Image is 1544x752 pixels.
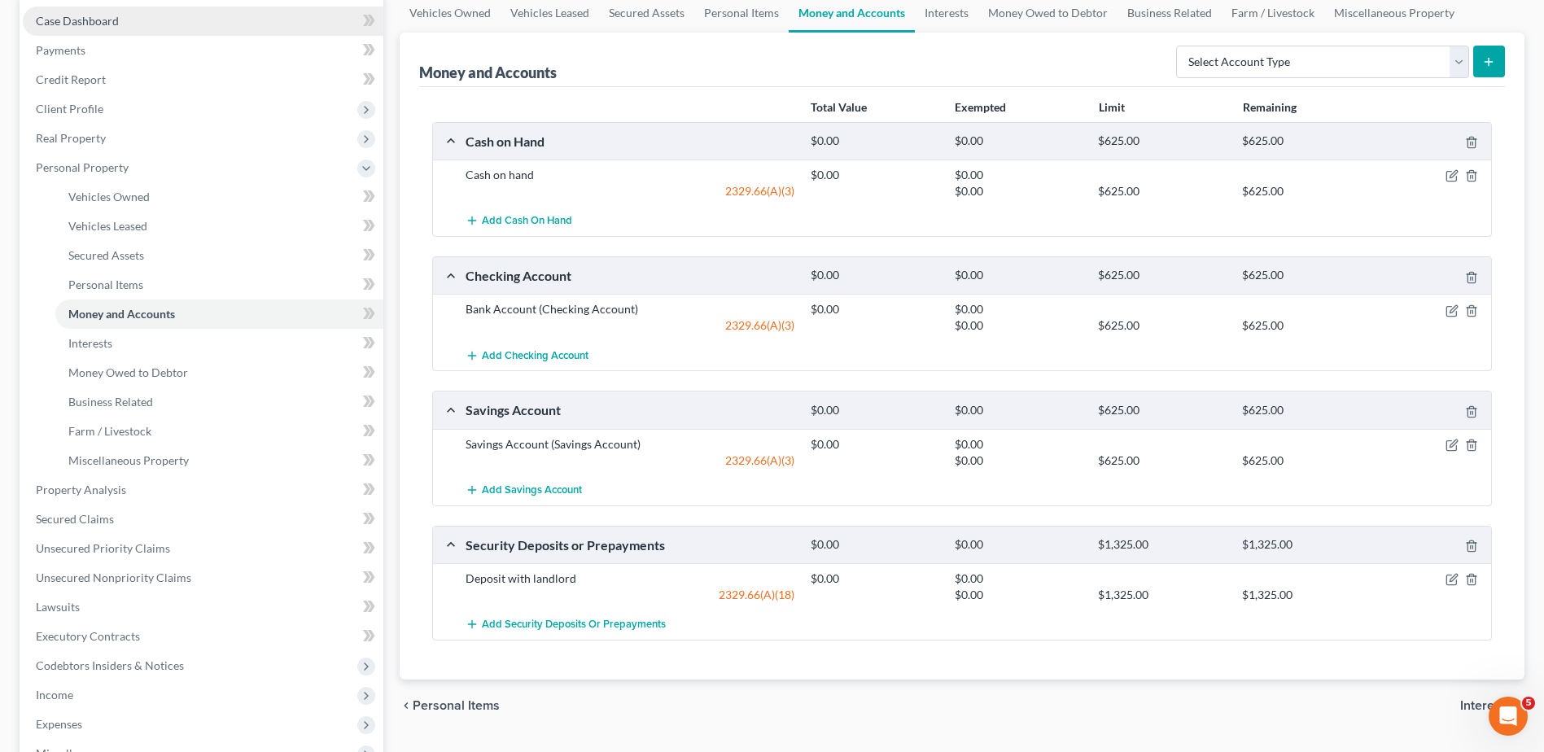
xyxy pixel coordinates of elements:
div: $0.00 [947,167,1091,183]
div: $625.00 [1234,183,1378,199]
a: Unsecured Nonpriority Claims [23,563,383,592]
div: 2329.66(A)(18) [457,587,803,603]
div: Savings Account (Savings Account) [457,436,803,453]
span: Secured Assets [68,248,144,262]
div: $0.00 [947,571,1091,587]
a: Vehicles Leased [55,212,383,241]
a: Payments [23,36,383,65]
div: Security Deposits or Prepayments [457,536,803,553]
div: Cash on Hand [457,133,803,150]
div: 2329.66(A)(3) [457,453,803,469]
div: $1,325.00 [1090,537,1234,553]
div: $625.00 [1090,183,1234,199]
div: Bank Account (Checking Account) [457,301,803,317]
div: $625.00 [1090,133,1234,149]
div: $0.00 [803,133,947,149]
a: Unsecured Priority Claims [23,534,383,563]
strong: Remaining [1243,100,1297,114]
span: Personal Property [36,160,129,174]
i: chevron_left [400,699,413,712]
span: Money and Accounts [68,307,175,321]
span: Executory Contracts [36,629,140,643]
a: Case Dashboard [23,7,383,36]
div: $625.00 [1090,403,1234,418]
div: 2329.66(A)(3) [457,317,803,334]
div: $0.00 [947,436,1091,453]
a: Interests [55,329,383,358]
div: $0.00 [803,301,947,317]
div: $0.00 [947,301,1091,317]
div: $625.00 [1234,268,1378,283]
a: Money and Accounts [55,299,383,329]
a: Lawsuits [23,592,383,622]
a: Personal Items [55,270,383,299]
strong: Limit [1099,100,1125,114]
div: $0.00 [803,571,947,587]
div: $625.00 [1234,453,1378,469]
button: Add Checking Account [466,340,588,370]
span: Add Cash on Hand [482,215,572,228]
a: Farm / Livestock [55,417,383,446]
span: Lawsuits [36,600,80,614]
button: chevron_left Personal Items [400,699,500,712]
span: Farm / Livestock [68,424,151,438]
span: Expenses [36,717,82,731]
span: Real Property [36,131,106,145]
span: 5 [1522,697,1535,710]
div: $0.00 [803,268,947,283]
button: Add Security Deposits or Prepayments [466,610,666,640]
div: $0.00 [947,183,1091,199]
div: $0.00 [947,537,1091,553]
div: $0.00 [803,436,947,453]
a: Executory Contracts [23,622,383,651]
a: Secured Claims [23,505,383,534]
span: Interests [68,336,112,350]
span: Vehicles Owned [68,190,150,203]
span: Case Dashboard [36,14,119,28]
div: $0.00 [947,453,1091,469]
a: Property Analysis [23,475,383,505]
div: $0.00 [947,403,1091,418]
span: Add Savings Account [482,483,582,496]
a: Vehicles Owned [55,182,383,212]
a: Secured Assets [55,241,383,270]
div: $625.00 [1234,403,1378,418]
span: Interests [1460,699,1511,712]
div: Checking Account [457,267,803,284]
div: $0.00 [947,268,1091,283]
div: $1,325.00 [1234,587,1378,603]
span: Client Profile [36,102,103,116]
div: $625.00 [1090,453,1234,469]
span: Property Analysis [36,483,126,496]
a: Money Owed to Debtor [55,358,383,387]
span: Add Security Deposits or Prepayments [482,619,666,632]
div: $625.00 [1234,317,1378,334]
div: $625.00 [1090,268,1234,283]
span: Codebtors Insiders & Notices [36,658,184,672]
strong: Total Value [811,100,867,114]
iframe: Intercom live chat [1489,697,1528,736]
div: $0.00 [803,167,947,183]
div: Money and Accounts [419,63,557,82]
div: $1,325.00 [1234,537,1378,553]
span: Personal Items [68,278,143,291]
div: Deposit with landlord [457,571,803,587]
div: $625.00 [1234,133,1378,149]
button: Interests chevron_right [1460,699,1524,712]
div: $0.00 [947,133,1091,149]
div: $0.00 [803,403,947,418]
button: Add Cash on Hand [466,206,572,236]
div: $0.00 [947,317,1091,334]
a: Miscellaneous Property [55,446,383,475]
a: Business Related [55,387,383,417]
div: $625.00 [1090,317,1234,334]
div: $1,325.00 [1090,587,1234,603]
div: 2329.66(A)(3) [457,183,803,199]
span: Add Checking Account [482,349,588,362]
span: Money Owed to Debtor [68,365,188,379]
div: Savings Account [457,401,803,418]
span: Personal Items [413,699,500,712]
span: Credit Report [36,72,106,86]
div: $0.00 [803,537,947,553]
div: Cash on hand [457,167,803,183]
